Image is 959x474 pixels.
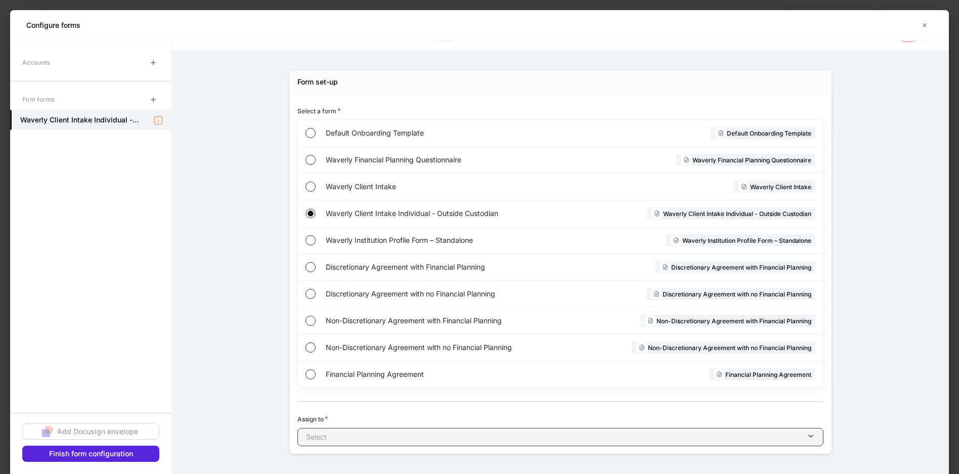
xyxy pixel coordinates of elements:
[326,155,561,165] span: Waverly Financial Planning Questionnaire
[326,235,561,245] span: Waverly Institution Profile Form – Standalone
[297,106,341,116] h6: Select a form
[666,234,815,246] div: Waverly Institution Profile Form – Standalone
[326,182,557,192] span: Waverly Client Intake
[676,154,815,166] div: Waverly Financial Planning Questionnaire
[49,449,133,459] div: Finish form configuration
[20,115,139,125] h5: Waverly Client Intake Individual - Outside Custodian
[306,432,327,442] p: Select
[326,262,562,272] span: Discretionary Agreement with Financial Planning
[326,128,559,138] span: Default Onboarding Template
[297,77,338,87] div: Form set-up
[734,181,815,193] div: Waverly Client Intake
[326,342,564,353] span: Non-Discretionary Agreement with no Financial Planning
[22,91,54,108] div: Firm forms
[647,207,815,220] div: Waverly Client Intake Individual - Outside Custodian
[22,446,159,462] button: Finish form configuration
[10,110,171,130] a: Waverly Client Intake Individual - Outside Custodian
[26,20,80,30] h5: Configure forms
[297,414,328,424] h6: Assign to
[646,288,815,300] div: Discretionary Agreement with no Financial Planning
[632,341,815,354] div: Non-Discretionary Agreement with no Financial Planning
[326,289,563,299] span: Discretionary Agreement with no Financial Planning
[57,426,138,437] div: Add Docusign envelope
[709,368,815,380] div: Financial Planning Agreement
[655,261,815,273] div: Discretionary Agreement with Financial Planning
[326,208,564,219] span: Waverly Client Intake Individual - Outside Custodian
[326,316,563,326] span: Non-Discretionary Agreement with Financial Planning
[22,54,50,71] div: Accounts
[711,127,815,139] div: Default Onboarding Template
[326,369,558,379] span: Financial Planning Agreement
[297,428,823,446] button: Select
[640,315,815,327] div: Non-Discretionary Agreement with Financial Planning
[22,423,159,440] button: Add Docusign envelope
